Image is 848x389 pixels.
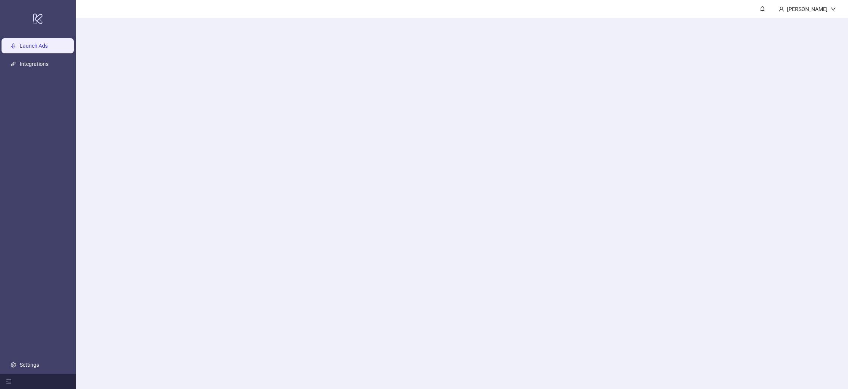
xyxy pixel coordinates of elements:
[20,43,48,49] a: Launch Ads
[20,61,48,67] a: Integrations
[20,362,39,368] a: Settings
[779,6,784,12] span: user
[6,379,11,384] span: menu-fold
[760,6,765,11] span: bell
[784,5,831,13] div: [PERSON_NAME]
[831,6,836,12] span: down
